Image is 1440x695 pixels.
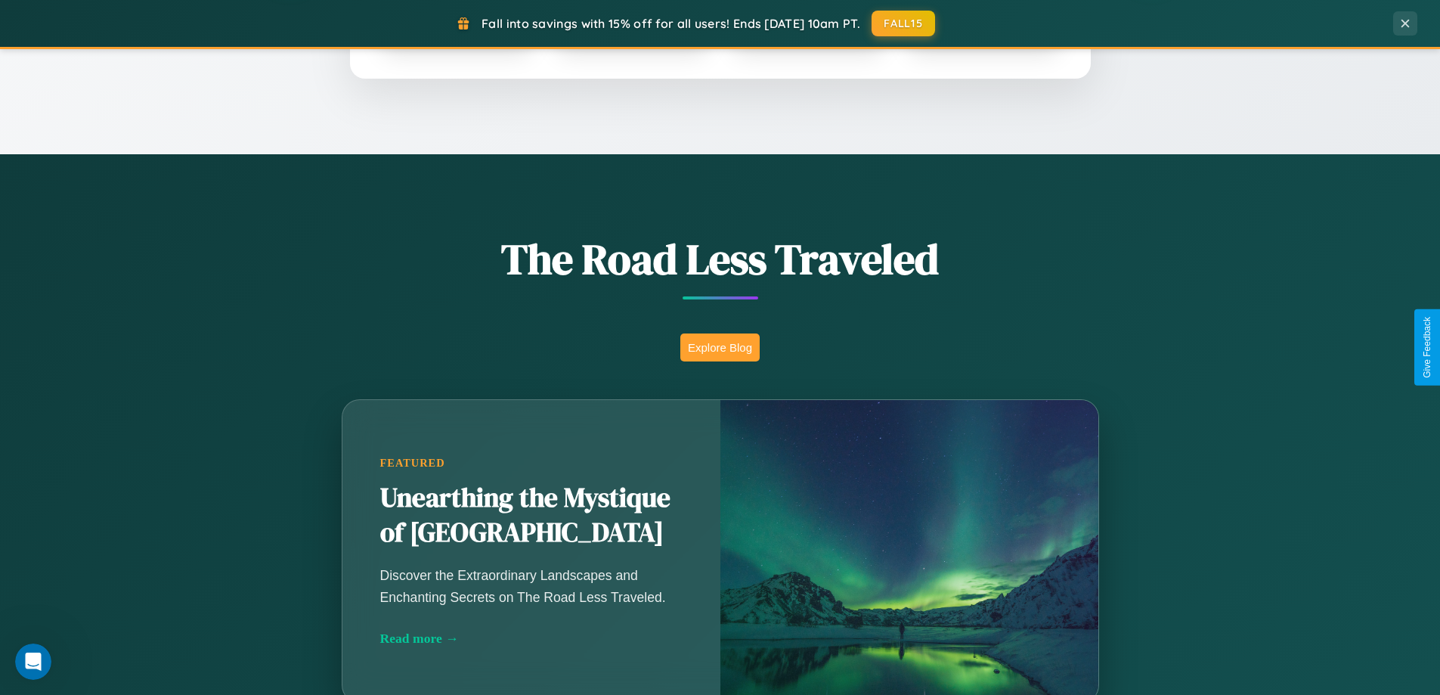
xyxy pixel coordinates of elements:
h1: The Road Less Traveled [267,230,1174,288]
div: Give Feedback [1422,317,1432,378]
div: Read more → [380,631,683,647]
span: Fall into savings with 15% off for all users! Ends [DATE] 10am PT. [482,16,860,31]
iframe: Intercom live chat [15,644,51,680]
button: Explore Blog [680,334,760,361]
p: Discover the Extraordinary Landscapes and Enchanting Secrets on The Road Less Traveled. [380,565,683,607]
button: FALL15 [872,11,935,36]
div: Featured [380,457,683,470]
h2: Unearthing the Mystique of [GEOGRAPHIC_DATA] [380,481,683,551]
